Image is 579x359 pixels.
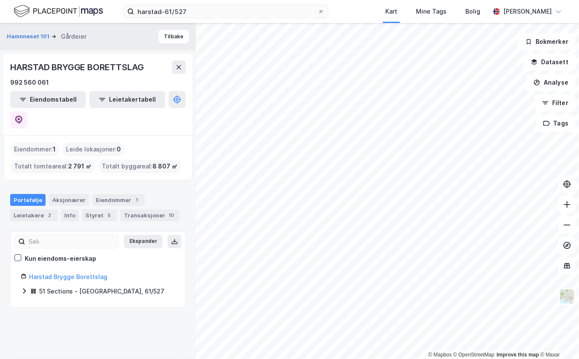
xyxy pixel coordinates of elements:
[7,32,51,41] button: Hamnneset 101
[167,211,176,219] div: 10
[134,5,318,18] input: Søk på adresse, matrikkel, gårdeiere, leietakere eller personer
[536,115,576,132] button: Tags
[152,161,178,171] span: 8 807 ㎡
[524,54,576,71] button: Datasett
[526,74,576,91] button: Analyse
[497,352,539,358] a: Improve this map
[453,352,495,358] a: OpenStreetMap
[49,194,89,206] div: Aksjonærer
[10,60,146,74] div: HARSTAD BRYGGE BORETTSLAG
[535,94,576,111] button: Filter
[11,160,95,173] div: Totalt tomteareal :
[25,254,96,264] div: Kun eiendoms-eierskap
[133,196,141,204] div: 1
[89,91,165,108] button: Leietakertabell
[11,142,59,156] div: Eiendommer :
[10,77,49,88] div: 992 560 061
[46,211,54,219] div: 2
[428,352,452,358] a: Mapbox
[98,160,181,173] div: Totalt byggareal :
[68,161,92,171] span: 2 791 ㎡
[465,6,480,17] div: Bolig
[536,318,579,359] iframe: Chat Widget
[61,31,86,42] div: Gårdeier
[518,33,576,50] button: Bokmerker
[10,209,57,221] div: Leietakere
[416,6,447,17] div: Mine Tags
[158,30,189,43] button: Tilbake
[124,235,163,248] button: Ekspander
[503,6,552,17] div: [PERSON_NAME]
[82,209,117,221] div: Styret
[120,209,179,221] div: Transaksjoner
[25,235,118,248] input: Søk
[105,211,114,219] div: 5
[61,209,79,221] div: Info
[14,4,103,19] img: logo.f888ab2527a4732fd821a326f86c7f29.svg
[39,286,164,296] div: 51 Sections - [GEOGRAPHIC_DATA], 61/527
[92,194,145,206] div: Eiendommer
[117,144,121,154] span: 0
[63,142,124,156] div: Leide lokasjoner :
[29,273,107,280] a: Harstad Brygge Borettslag
[10,91,86,108] button: Eiendomstabell
[559,288,575,305] img: Z
[53,144,56,154] span: 1
[10,194,46,206] div: Portefølje
[385,6,397,17] div: Kart
[536,318,579,359] div: Kontrollprogram for chat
